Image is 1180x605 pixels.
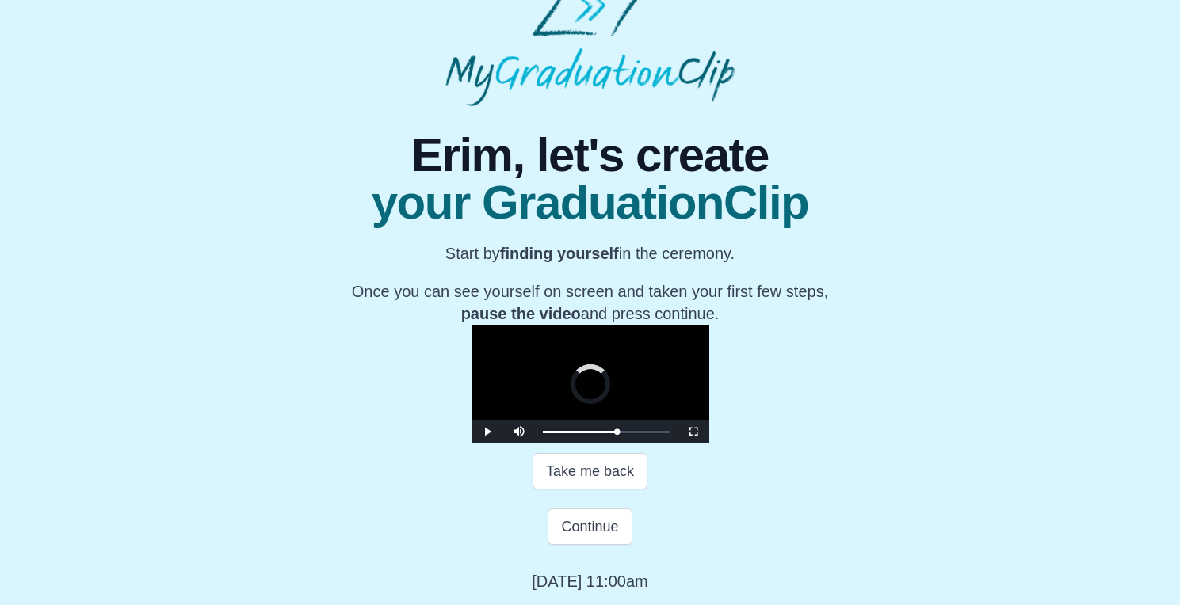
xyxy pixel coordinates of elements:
[543,431,670,433] div: Progress Bar
[533,453,647,489] button: Take me back
[472,420,503,443] button: Play
[548,508,632,545] button: Continue
[352,179,828,226] span: your GraduationClip
[352,242,828,264] p: Start by in the ceremony.
[461,305,581,322] b: pause the video
[503,420,535,443] button: Mute
[472,325,709,443] div: Video Player
[352,280,828,325] p: Once you can see yourself on screen and taken your first few steps, and press continue.
[532,570,647,592] p: [DATE] 11:00am
[500,245,619,262] b: finding yourself
[678,420,709,443] button: Fullscreen
[352,131,828,179] span: Erim, let's create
